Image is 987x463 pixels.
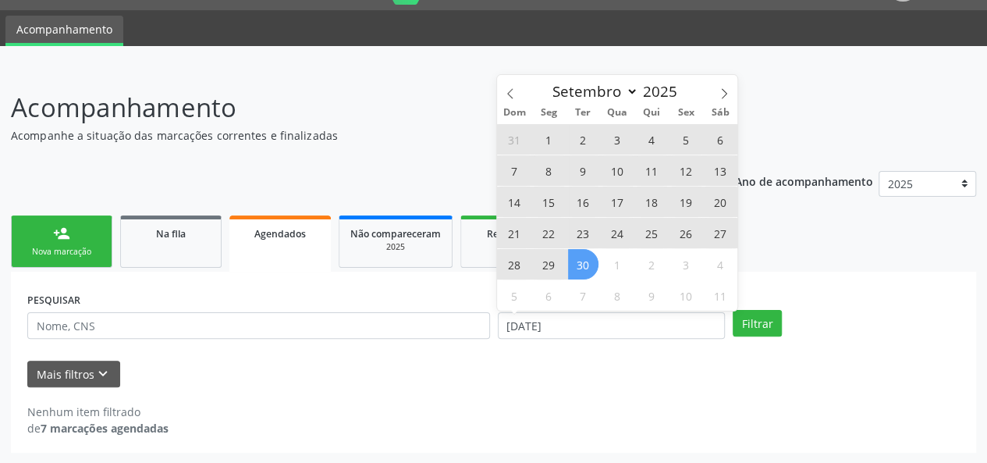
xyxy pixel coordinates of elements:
[671,218,701,248] span: Setembro 26, 2025
[637,124,667,155] span: Setembro 4, 2025
[27,312,490,339] input: Nome, CNS
[600,108,634,118] span: Qua
[53,225,70,242] div: person_add
[705,187,736,217] span: Setembro 20, 2025
[545,80,639,102] select: Month
[534,155,564,186] span: Setembro 8, 2025
[41,421,169,436] strong: 7 marcações agendadas
[11,127,687,144] p: Acompanhe a situação das marcações correntes e finalizadas
[11,88,687,127] p: Acompanhamento
[531,108,566,118] span: Seg
[472,241,550,253] div: 2025
[499,280,530,311] span: Outubro 5, 2025
[602,249,633,280] span: Outubro 1, 2025
[637,280,667,311] span: Outubro 9, 2025
[602,124,633,155] span: Setembro 3, 2025
[254,227,306,240] span: Agendados
[705,124,736,155] span: Setembro 6, 2025
[637,218,667,248] span: Setembro 25, 2025
[23,246,101,258] div: Nova marcação
[637,187,667,217] span: Setembro 18, 2025
[568,155,598,186] span: Setembro 9, 2025
[27,361,120,388] button: Mais filtroskeyboard_arrow_down
[499,155,530,186] span: Setembro 7, 2025
[5,16,123,46] a: Acompanhamento
[498,312,725,339] input: Selecione um intervalo
[705,218,736,248] span: Setembro 27, 2025
[566,108,600,118] span: Ter
[637,249,667,280] span: Outubro 2, 2025
[487,227,535,240] span: Resolvidos
[534,187,564,217] span: Setembro 15, 2025
[534,249,564,280] span: Setembro 29, 2025
[735,171,873,191] p: Ano de acompanhamento
[27,404,169,420] div: Nenhum item filtrado
[602,280,633,311] span: Outubro 8, 2025
[27,288,80,312] label: PESQUISAR
[350,241,441,253] div: 2025
[499,249,530,280] span: Setembro 28, 2025
[705,280,736,311] span: Outubro 11, 2025
[568,218,598,248] span: Setembro 23, 2025
[602,187,633,217] span: Setembro 17, 2025
[669,108,703,118] span: Sex
[733,310,782,337] button: Filtrar
[671,280,701,311] span: Outubro 10, 2025
[534,280,564,311] span: Outubro 6, 2025
[94,365,112,383] i: keyboard_arrow_down
[534,218,564,248] span: Setembro 22, 2025
[568,249,598,280] span: Setembro 30, 2025
[634,108,669,118] span: Qui
[568,280,598,311] span: Outubro 7, 2025
[705,249,736,280] span: Outubro 4, 2025
[705,155,736,186] span: Setembro 13, 2025
[350,227,441,240] span: Não compareceram
[671,155,701,186] span: Setembro 12, 2025
[497,108,531,118] span: Dom
[638,81,690,102] input: Year
[602,155,633,186] span: Setembro 10, 2025
[671,187,701,217] span: Setembro 19, 2025
[499,187,530,217] span: Setembro 14, 2025
[637,155,667,186] span: Setembro 11, 2025
[534,124,564,155] span: Setembro 1, 2025
[671,124,701,155] span: Setembro 5, 2025
[499,218,530,248] span: Setembro 21, 2025
[671,249,701,280] span: Outubro 3, 2025
[703,108,737,118] span: Sáb
[568,187,598,217] span: Setembro 16, 2025
[602,218,633,248] span: Setembro 24, 2025
[568,124,598,155] span: Setembro 2, 2025
[499,124,530,155] span: Agosto 31, 2025
[156,227,186,240] span: Na fila
[27,420,169,436] div: de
